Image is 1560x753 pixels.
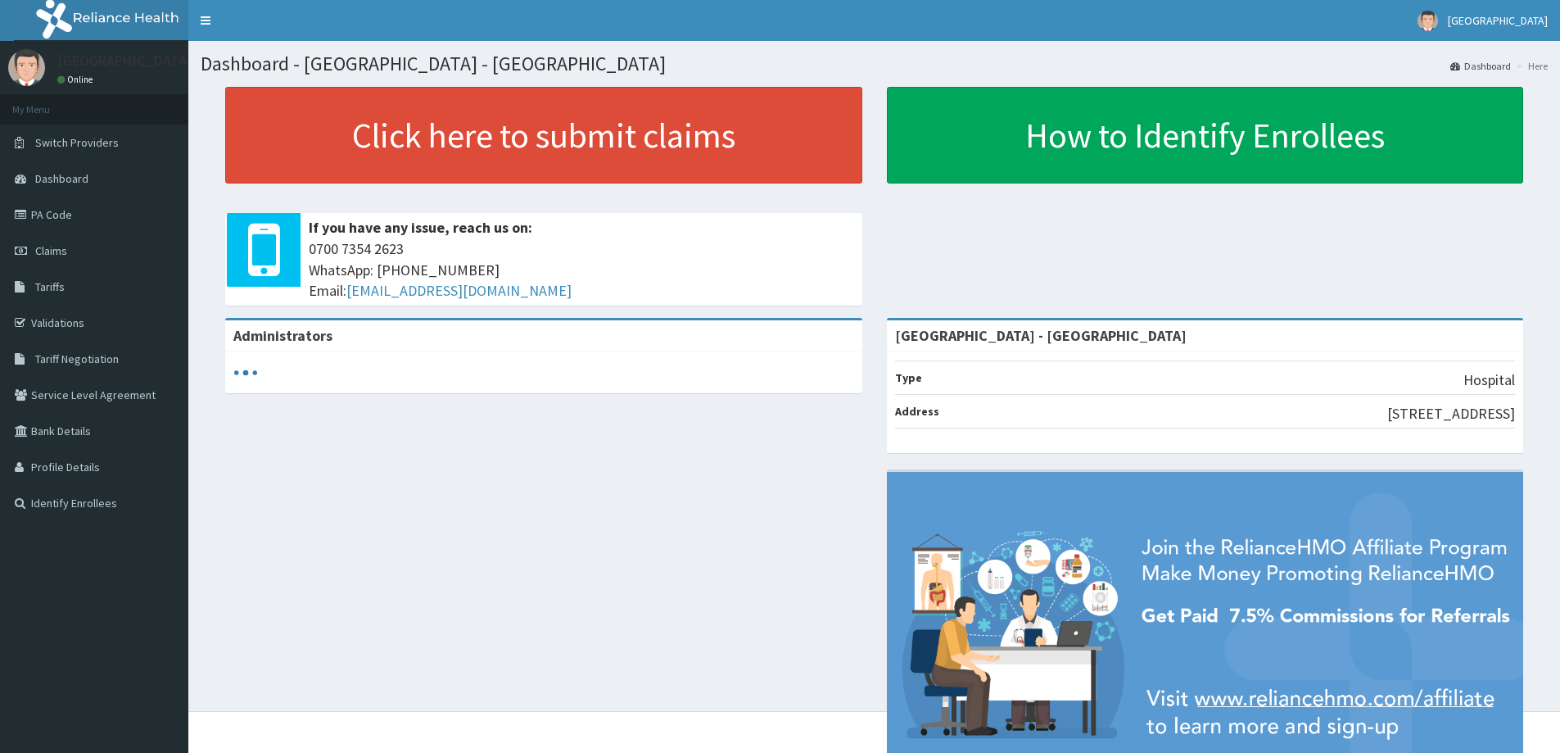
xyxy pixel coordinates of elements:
strong: [GEOGRAPHIC_DATA] - [GEOGRAPHIC_DATA] [895,326,1187,345]
span: Dashboard [35,171,88,186]
a: [EMAIL_ADDRESS][DOMAIN_NAME] [346,281,572,300]
h1: Dashboard - [GEOGRAPHIC_DATA] - [GEOGRAPHIC_DATA] [201,53,1548,75]
img: User Image [1418,11,1438,31]
a: Dashboard [1450,59,1511,73]
b: Administrators [233,326,332,345]
b: Address [895,404,939,419]
svg: audio-loading [233,361,258,385]
p: [STREET_ADDRESS] [1387,403,1515,424]
p: Hospital [1463,370,1515,391]
a: How to Identify Enrollees [887,87,1524,184]
span: Switch Providers [35,135,119,150]
b: If you have any issue, reach us on: [309,218,532,237]
span: Tariff Negotiation [35,352,119,366]
a: Click here to submit claims [225,87,862,184]
span: 0700 7354 2623 WhatsApp: [PHONE_NUMBER] Email: [309,238,854,302]
p: [GEOGRAPHIC_DATA] [57,53,192,68]
b: Type [895,370,922,385]
img: User Image [8,49,45,86]
a: Online [57,74,97,85]
span: Tariffs [35,279,65,294]
li: Here [1513,59,1548,73]
span: Claims [35,243,67,258]
span: [GEOGRAPHIC_DATA] [1448,13,1548,28]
